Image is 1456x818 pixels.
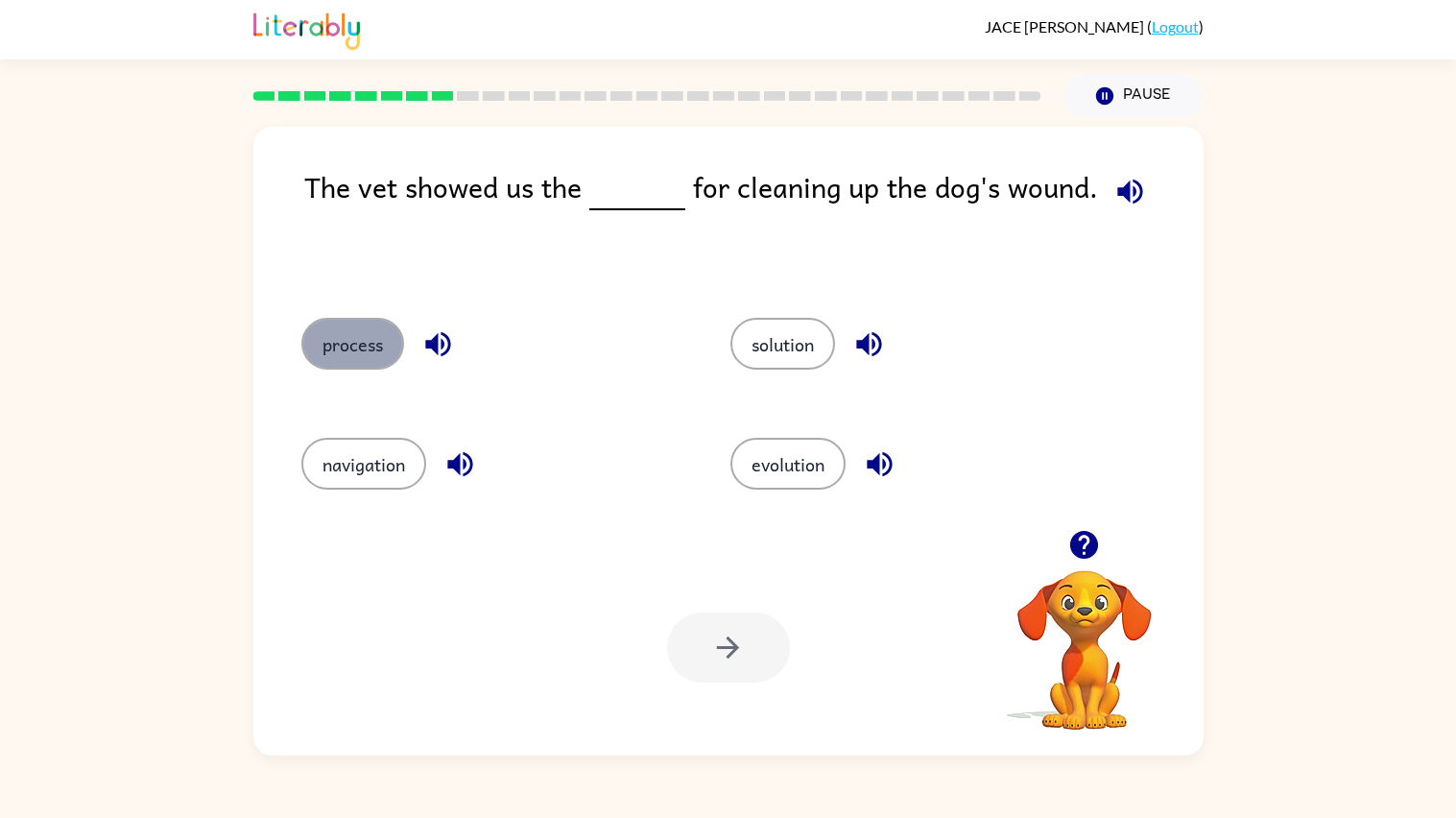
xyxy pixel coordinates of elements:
div: The vet showed us the for cleaning up the dog's wound. [304,165,1204,279]
button: navigation [301,438,426,490]
video: Your browser must support playing .mp4 files to use Literably. Please try using another browser. [989,541,1181,733]
img: Literably [253,8,360,50]
button: Pause [1064,74,1204,118]
button: solution [730,318,835,370]
button: process [301,318,404,370]
a: Logout [1152,17,1199,36]
button: evolution [730,438,846,490]
div: ( ) [985,17,1204,36]
span: JACE [PERSON_NAME] [985,17,1147,36]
